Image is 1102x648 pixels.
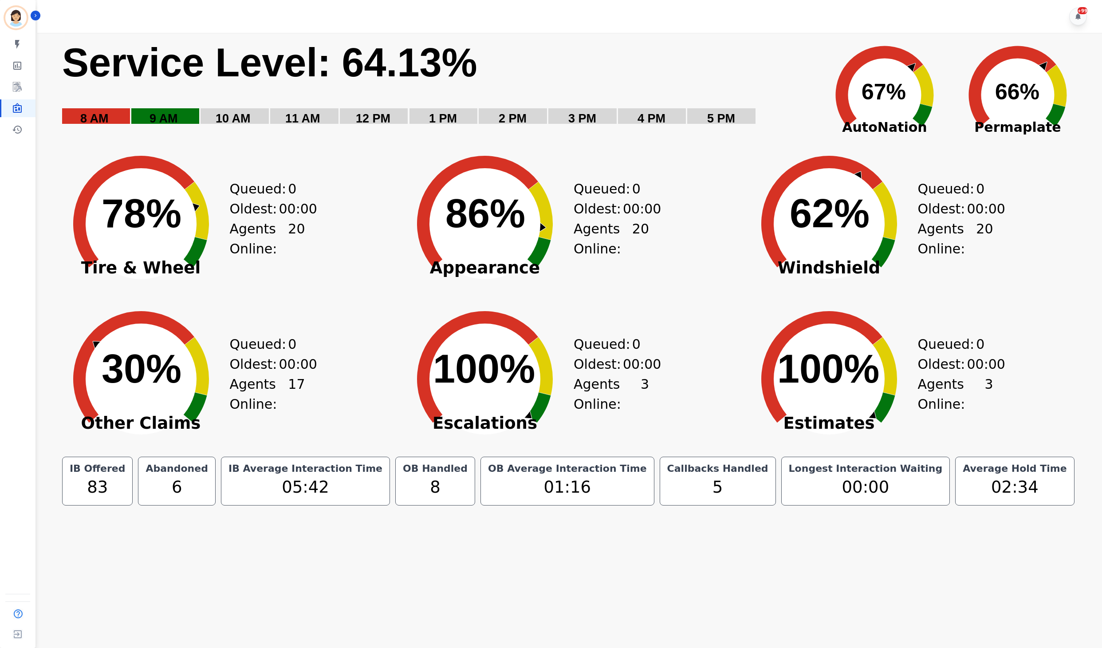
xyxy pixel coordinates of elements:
[787,475,945,500] div: 00:00
[401,475,469,500] div: 8
[230,354,296,374] div: Oldest:
[665,475,770,500] div: 5
[918,374,993,414] div: Agents Online:
[288,179,296,199] span: 0
[102,191,181,236] text: 78%
[486,475,649,500] div: 01:16
[961,475,1068,500] div: 02:34
[144,475,209,500] div: 6
[984,374,993,414] span: 3
[150,112,178,125] text: 9 AM
[918,219,993,259] div: Agents Online:
[68,462,127,475] div: IB Offered
[967,354,1005,374] span: 00:00
[918,199,984,219] div: Oldest:
[574,199,640,219] div: Oldest:
[356,112,390,125] text: 12 PM
[623,199,661,219] span: 00:00
[429,112,457,125] text: 1 PM
[288,374,305,414] span: 17
[1078,7,1087,14] div: +99
[227,475,384,500] div: 05:42
[227,462,384,475] div: IB Average Interaction Time
[632,179,641,199] span: 0
[918,354,984,374] div: Oldest:
[707,112,735,125] text: 5 PM
[740,264,918,273] span: Windshield
[285,112,320,125] text: 11 AM
[574,374,649,414] div: Agents Online:
[976,179,984,199] span: 0
[5,7,27,28] img: Bordered avatar
[396,264,574,273] span: Appearance
[486,462,649,475] div: OB Average Interaction Time
[777,347,879,391] text: 100%
[790,191,870,236] text: 62%
[216,112,251,125] text: 10 AM
[951,117,1084,137] span: Permaplate
[68,475,127,500] div: 83
[230,334,296,354] div: Queued:
[568,112,596,125] text: 3 PM
[641,374,649,414] span: 3
[632,334,641,354] span: 0
[396,419,574,428] span: Escalations
[623,354,661,374] span: 00:00
[52,264,230,273] span: Tire & Wheel
[279,354,317,374] span: 00:00
[230,199,296,219] div: Oldest:
[80,112,109,125] text: 8 AM
[433,347,535,391] text: 100%
[995,79,1039,104] text: 66%
[62,40,477,85] text: Service Level: 64.13%
[288,334,296,354] span: 0
[976,334,984,354] span: 0
[230,219,305,259] div: Agents Online:
[230,374,305,414] div: Agents Online:
[574,179,640,199] div: Queued:
[230,179,296,199] div: Queued:
[288,219,305,259] span: 20
[961,462,1068,475] div: Average Hold Time
[445,191,525,236] text: 86%
[499,112,527,125] text: 2 PM
[52,419,230,428] span: Other Claims
[638,112,665,125] text: 4 PM
[632,219,649,259] span: 20
[740,419,918,428] span: Estimates
[818,117,951,137] span: AutoNation
[862,79,906,104] text: 67%
[918,179,984,199] div: Queued:
[787,462,945,475] div: Longest Interaction Waiting
[976,219,993,259] span: 20
[918,334,984,354] div: Queued:
[665,462,770,475] div: Callbacks Handled
[61,39,813,138] svg: Service Level: 0%
[574,354,640,374] div: Oldest:
[102,347,181,391] text: 30%
[967,199,1005,219] span: 00:00
[574,334,640,354] div: Queued:
[279,199,317,219] span: 00:00
[401,462,469,475] div: OB Handled
[144,462,209,475] div: Abandoned
[574,219,649,259] div: Agents Online:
